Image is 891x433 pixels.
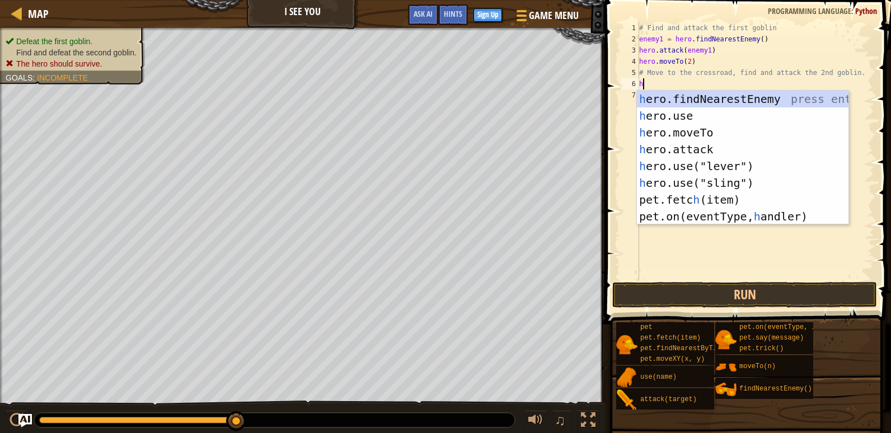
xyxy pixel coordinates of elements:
span: ♫ [555,412,566,429]
div: 2 [621,34,639,45]
div: 7 [621,90,639,101]
span: moveTo(n) [739,363,776,370]
span: use(name) [640,373,677,381]
span: Incomplete [37,73,88,82]
div: 4 [621,56,639,67]
span: Ask AI [414,8,433,19]
span: Map [28,6,49,21]
span: Goals [6,73,32,82]
li: Find and defeat the second goblin. [6,47,137,58]
span: pet.on(eventType, handler) [739,323,844,331]
span: Defeat the first goblin. [16,37,92,46]
button: Adjust volume [524,410,547,433]
button: Run [612,282,877,308]
div: 1 [621,22,639,34]
span: Programming language [768,6,851,16]
span: Game Menu [529,8,579,23]
div: 6 [621,78,639,90]
span: : [32,73,37,82]
span: pet.trick() [739,345,784,352]
div: 5 [621,67,639,78]
img: portrait.png [616,367,637,388]
span: pet [640,323,653,331]
span: pet.findNearestByType(type) [640,345,749,352]
div: 3 [621,45,639,56]
span: : [851,6,855,16]
img: portrait.png [616,389,637,411]
button: ♫ [552,410,571,433]
img: portrait.png [616,334,637,355]
button: Ctrl + P: Play [6,410,28,433]
span: attack(target) [640,396,697,403]
img: portrait.png [715,379,737,400]
a: Map [22,6,49,21]
span: findNearestEnemy() [739,385,812,393]
span: Find and defeat the second goblin. [16,48,137,57]
button: Toggle fullscreen [577,410,599,433]
button: Sign Up [473,8,502,22]
li: Defeat the first goblin. [6,36,137,47]
li: The hero should survive. [6,58,137,69]
span: pet.fetch(item) [640,334,701,342]
button: Ask AI [408,4,438,25]
button: Game Menu [508,4,585,31]
button: Ask AI [18,414,32,427]
img: portrait.png [715,356,737,378]
span: Hints [444,8,462,19]
span: pet.moveXY(x, y) [640,355,705,363]
span: The hero should survive. [16,59,102,68]
img: portrait.png [715,329,737,350]
span: Python [855,6,877,16]
span: pet.say(message) [739,334,804,342]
